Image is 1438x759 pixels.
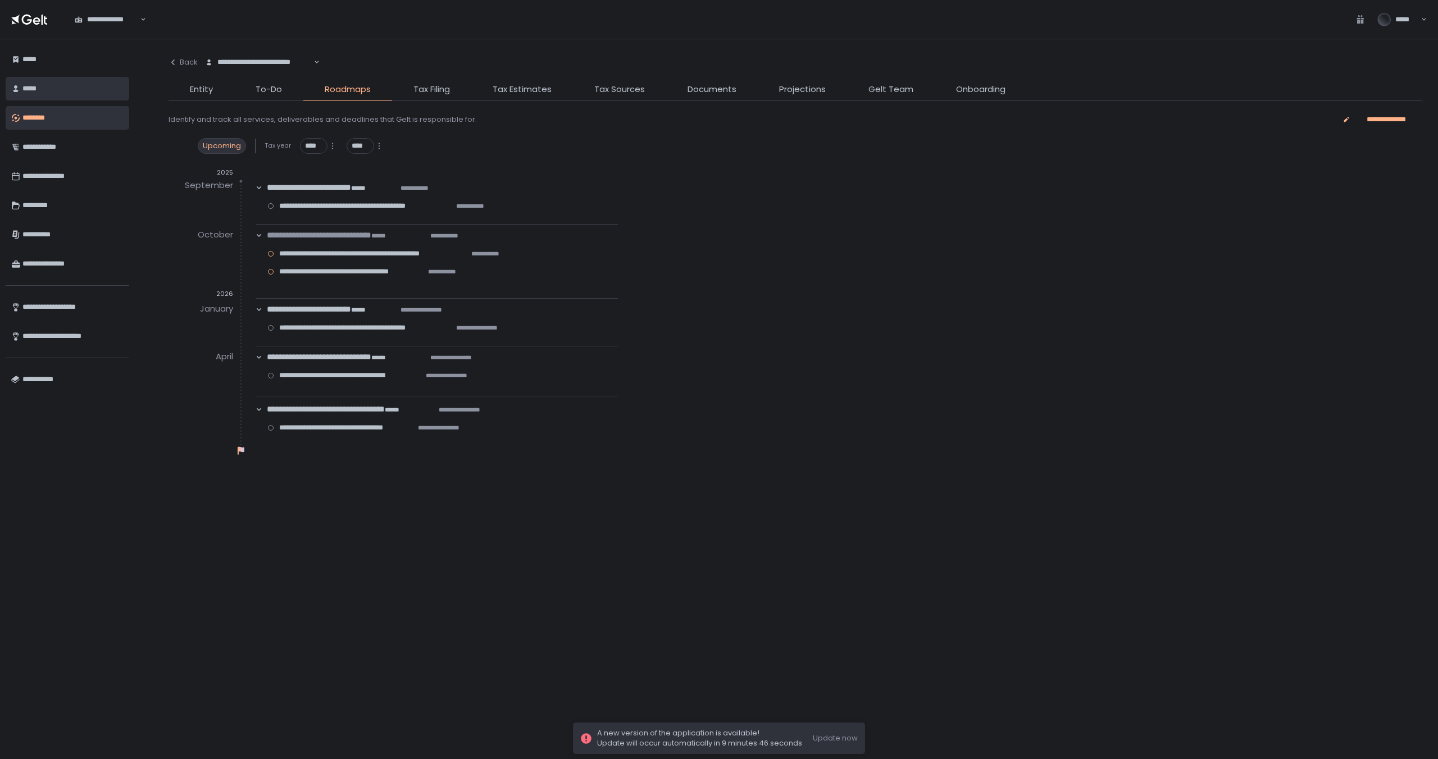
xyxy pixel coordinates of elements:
[190,83,213,96] span: Entity
[169,51,198,74] button: Back
[200,300,233,318] div: January
[688,83,736,96] span: Documents
[198,138,246,154] div: Upcoming
[265,141,291,150] span: Tax year
[413,83,450,96] span: Tax Filing
[185,177,233,195] div: September
[956,83,1005,96] span: Onboarding
[169,168,233,177] div: 2025
[594,83,645,96] span: Tax Sources
[256,83,282,96] span: To-Do
[198,226,233,244] div: October
[597,728,802,748] span: A new version of the application is available! Update will occur automatically in 9 minutes 46 se...
[198,51,320,74] div: Search for option
[169,57,198,67] div: Back
[493,83,552,96] span: Tax Estimates
[169,115,477,125] div: Identify and track all services, deliverables and deadlines that Gelt is responsible for.
[169,290,233,298] div: 2026
[67,8,146,31] div: Search for option
[216,348,233,366] div: April
[325,83,371,96] span: Roadmaps
[813,733,858,743] button: Update now
[779,83,826,96] span: Projections
[312,57,313,68] input: Search for option
[868,83,913,96] span: Gelt Team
